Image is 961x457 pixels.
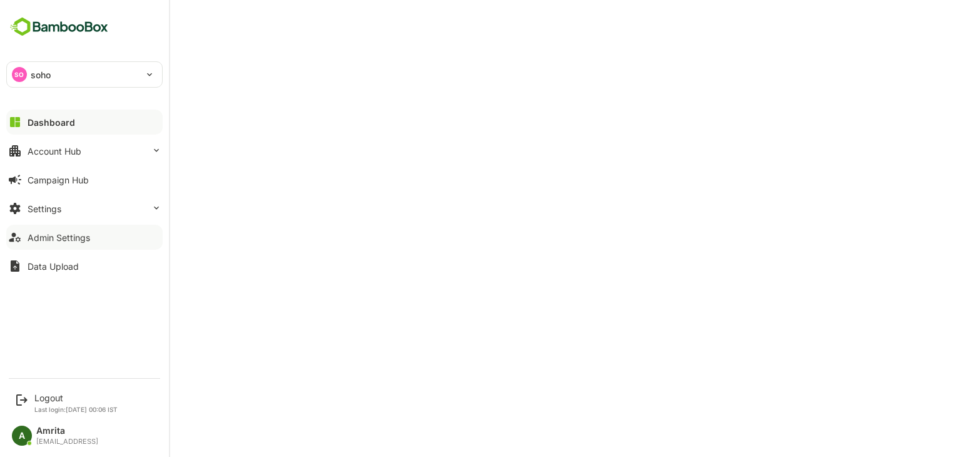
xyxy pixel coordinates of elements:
[6,254,163,279] button: Data Upload
[34,406,118,413] p: Last login: [DATE] 00:06 IST
[31,68,51,81] p: soho
[6,110,163,135] button: Dashboard
[36,438,98,446] div: [EMAIL_ADDRESS]
[34,393,118,403] div: Logout
[28,261,79,272] div: Data Upload
[7,62,162,87] div: SOsoho
[6,225,163,250] button: Admin Settings
[6,15,112,39] img: BambooboxFullLogoMark.5f36c76dfaba33ec1ec1367b70bb1252.svg
[6,138,163,163] button: Account Hub
[12,67,27,82] div: SO
[28,175,89,185] div: Campaign Hub
[28,203,61,214] div: Settings
[12,426,32,446] div: A
[6,167,163,192] button: Campaign Hub
[36,426,98,436] div: Amrita
[6,196,163,221] button: Settings
[28,232,90,243] div: Admin Settings
[28,146,81,157] div: Account Hub
[28,117,75,128] div: Dashboard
